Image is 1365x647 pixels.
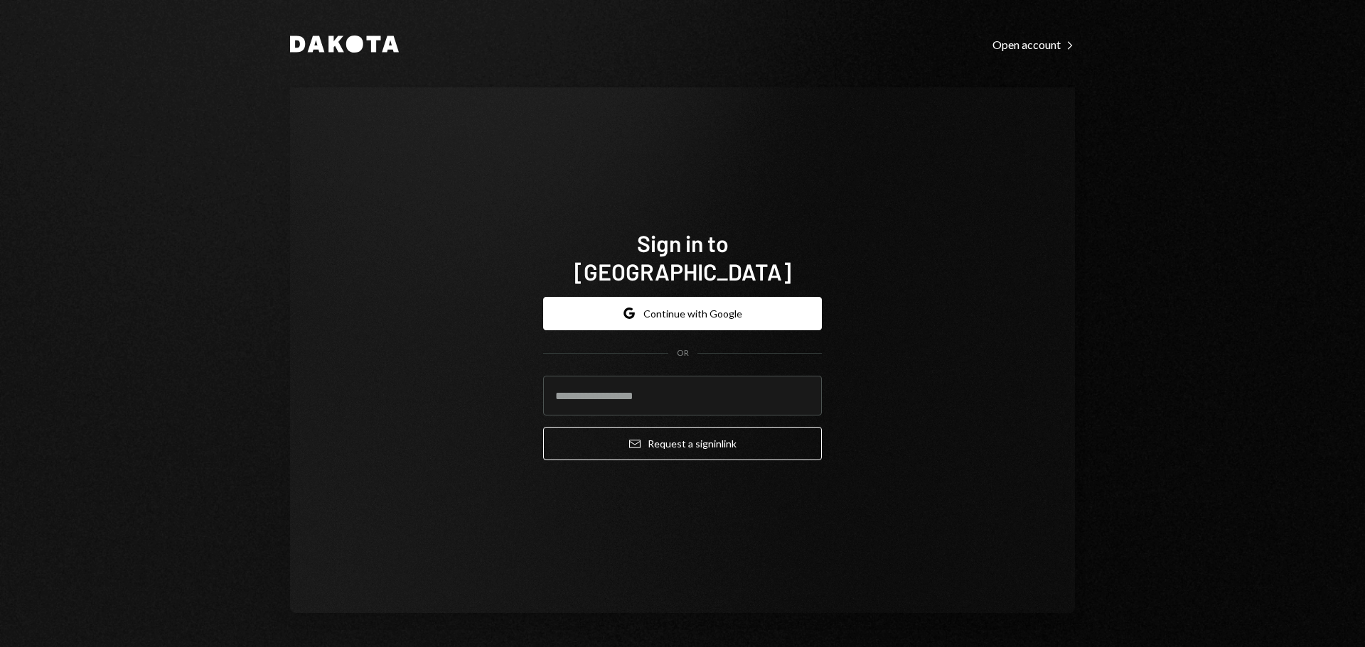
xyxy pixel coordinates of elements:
[543,297,822,330] button: Continue with Google
[992,36,1075,52] a: Open account
[992,38,1075,52] div: Open account
[543,229,822,286] h1: Sign in to [GEOGRAPHIC_DATA]
[677,347,689,359] div: OR
[543,427,822,460] button: Request a signinlink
